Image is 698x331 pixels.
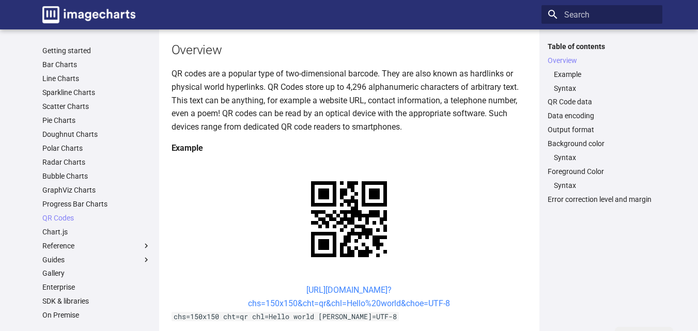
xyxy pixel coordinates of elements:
a: SDK & libraries [42,296,151,306]
label: Table of contents [541,42,662,51]
a: Foreground Color [548,167,656,176]
code: chs=150x150 cht=qr chl=Hello world [PERSON_NAME]=UTF-8 [172,312,399,321]
a: Overview [548,56,656,65]
a: Syntax [554,153,656,162]
label: Reference [42,241,151,250]
a: Bubble Charts [42,171,151,181]
a: Sparkline Charts [42,88,151,97]
nav: Foreground Color [548,181,656,190]
img: logo [42,6,135,23]
a: QR Code data [548,97,656,106]
a: Error correction level and margin [548,195,656,204]
a: Background color [548,139,656,148]
a: Output format [548,125,656,134]
a: Polar Charts [42,144,151,153]
a: [URL][DOMAIN_NAME]?chs=150x150&cht=qr&chl=Hello%20world&choe=UTF-8 [248,285,450,308]
a: Doughnut Charts [42,130,151,139]
a: Syntax [554,181,656,190]
a: Progress Bar Charts [42,199,151,209]
a: On Premise [42,310,151,320]
a: GraphViz Charts [42,185,151,195]
img: chart [293,163,405,275]
input: Search [541,5,662,24]
nav: Table of contents [541,42,662,204]
a: Enterprise [42,282,151,292]
a: QR Codes [42,213,151,223]
nav: Background color [548,153,656,162]
label: Guides [42,255,151,264]
a: Example [554,70,656,79]
nav: Overview [548,70,656,93]
a: Scatter Charts [42,102,151,111]
a: Syntax [554,84,656,93]
a: Data encoding [548,111,656,120]
a: Bar Charts [42,60,151,69]
a: Chart.js [42,227,151,237]
a: Image-Charts documentation [38,2,139,27]
a: Gallery [42,269,151,278]
h2: Overview [172,41,527,59]
a: Pie Charts [42,116,151,125]
a: Line Charts [42,74,151,83]
p: QR codes are a popular type of two-dimensional barcode. They are also known as hardlinks or physi... [172,67,527,133]
h4: Example [172,141,527,155]
a: Radar Charts [42,157,151,167]
a: Getting started [42,46,151,55]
